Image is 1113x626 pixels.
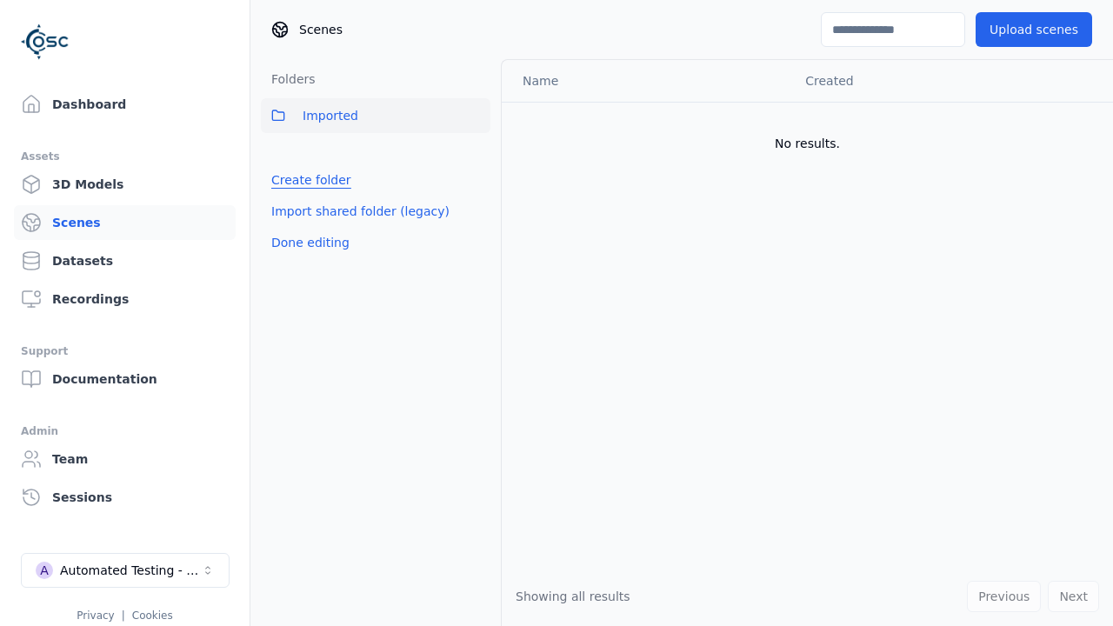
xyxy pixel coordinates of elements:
[502,102,1113,185] td: No results.
[14,87,236,122] a: Dashboard
[132,609,173,622] a: Cookies
[516,589,630,603] span: Showing all results
[21,146,229,167] div: Assets
[122,609,125,622] span: |
[21,17,70,66] img: Logo
[261,227,360,258] button: Done editing
[791,60,1085,102] th: Created
[14,205,236,240] a: Scenes
[14,442,236,476] a: Team
[36,562,53,579] div: A
[261,98,490,133] button: Imported
[271,171,351,189] a: Create folder
[14,167,236,202] a: 3D Models
[303,105,358,126] span: Imported
[299,21,343,38] span: Scenes
[976,12,1092,47] button: Upload scenes
[14,282,236,316] a: Recordings
[21,341,229,362] div: Support
[21,421,229,442] div: Admin
[14,362,236,396] a: Documentation
[77,609,114,622] a: Privacy
[502,60,791,102] th: Name
[14,480,236,515] a: Sessions
[14,243,236,278] a: Datasets
[261,164,362,196] button: Create folder
[261,70,316,88] h3: Folders
[261,196,460,227] button: Import shared folder (legacy)
[21,553,230,588] button: Select a workspace
[60,562,201,579] div: Automated Testing - Playwright
[271,203,450,220] a: Import shared folder (legacy)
